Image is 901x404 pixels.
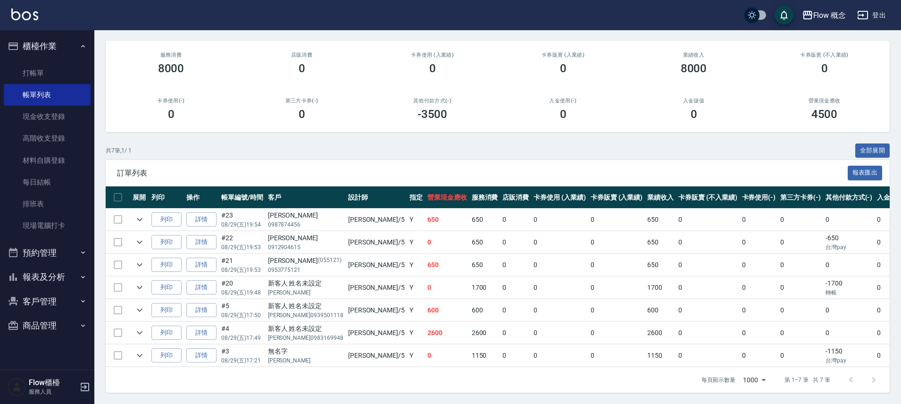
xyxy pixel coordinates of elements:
[588,277,645,299] td: 0
[429,62,436,75] h3: 0
[676,277,739,299] td: 0
[469,277,501,299] td: 1700
[221,243,263,252] p: 08/29 (五) 19:53
[4,313,91,338] button: 商品管理
[740,231,778,253] td: 0
[469,209,501,231] td: 650
[346,345,407,367] td: [PERSON_NAME] /5
[425,345,469,367] td: 0
[778,209,823,231] td: 0
[784,376,830,384] p: 第 1–7 筆 共 7 筆
[219,186,266,209] th: 帳單編號/時間
[645,231,676,253] td: 650
[130,186,149,209] th: 展開
[221,220,263,229] p: 08/29 (五) 19:54
[151,326,182,340] button: 列印
[149,186,184,209] th: 列印
[531,231,588,253] td: 0
[821,62,828,75] h3: 0
[855,143,890,158] button: 全部展開
[219,209,266,231] td: #23
[848,166,883,180] button: 報表匯出
[407,231,425,253] td: Y
[469,186,501,209] th: 服務消費
[691,108,697,121] h3: 0
[853,7,890,24] button: 登出
[740,277,778,299] td: 0
[770,52,878,58] h2: 卡券販賣 (不入業績)
[268,324,343,334] div: 新客人 姓名未設定
[268,301,343,311] div: 新客人 姓名未設定
[407,277,425,299] td: Y
[676,186,739,209] th: 卡券販賣 (不入業績)
[640,98,748,104] h2: 入金儲值
[221,334,263,342] p: 08/29 (五) 17:49
[417,108,448,121] h3: -3500
[158,62,184,75] h3: 8000
[588,322,645,344] td: 0
[219,277,266,299] td: #20
[560,108,567,121] h3: 0
[676,299,739,321] td: 0
[346,299,407,321] td: [PERSON_NAME] /5
[778,322,823,344] td: 0
[151,212,182,227] button: 列印
[346,277,407,299] td: [PERSON_NAME] /5
[378,98,486,104] h2: 其他付款方式(-)
[676,322,739,344] td: 0
[469,345,501,367] td: 1150
[221,311,263,320] p: 08/29 (五) 17:50
[346,209,407,231] td: [PERSON_NAME] /5
[778,299,823,321] td: 0
[268,278,343,288] div: 新客人 姓名未設定
[509,52,617,58] h2: 卡券販賣 (入業績)
[8,378,26,396] img: Person
[4,62,91,84] a: 打帳單
[588,345,645,367] td: 0
[500,209,531,231] td: 0
[219,345,266,367] td: #3
[823,209,875,231] td: 0
[640,52,748,58] h2: 業績收入
[186,280,217,295] a: 詳情
[778,231,823,253] td: 0
[469,322,501,344] td: 2600
[588,254,645,276] td: 0
[701,376,735,384] p: 每頁顯示數量
[531,322,588,344] td: 0
[676,254,739,276] td: 0
[4,84,91,106] a: 帳單列表
[133,258,147,272] button: expand row
[117,52,225,58] h3: 服務消費
[560,62,567,75] h3: 0
[268,266,343,274] p: 0953775121
[588,209,645,231] td: 0
[407,254,425,276] td: Y
[4,34,91,59] button: 櫃檯作業
[4,106,91,127] a: 現金收支登錄
[531,299,588,321] td: 0
[151,235,182,250] button: 列印
[798,6,850,25] button: Flow 概念
[778,345,823,367] td: 0
[117,98,225,104] h2: 卡券使用(-)
[588,186,645,209] th: 卡券販賣 (入業績)
[268,243,343,252] p: 0912904615
[811,108,838,121] h3: 4500
[425,277,469,299] td: 0
[117,168,848,178] span: 訂單列表
[299,62,305,75] h3: 0
[645,277,676,299] td: 1700
[268,356,343,365] p: [PERSON_NAME]
[4,193,91,215] a: 排班表
[823,186,875,209] th: 其他付款方式(-)
[268,210,343,220] div: [PERSON_NAME]
[823,299,875,321] td: 0
[219,299,266,321] td: #5
[133,212,147,227] button: expand row
[4,215,91,236] a: 現場電腦打卡
[221,266,263,274] p: 08/29 (五) 19:53
[425,322,469,344] td: 2600
[823,345,875,367] td: -1150
[500,345,531,367] td: 0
